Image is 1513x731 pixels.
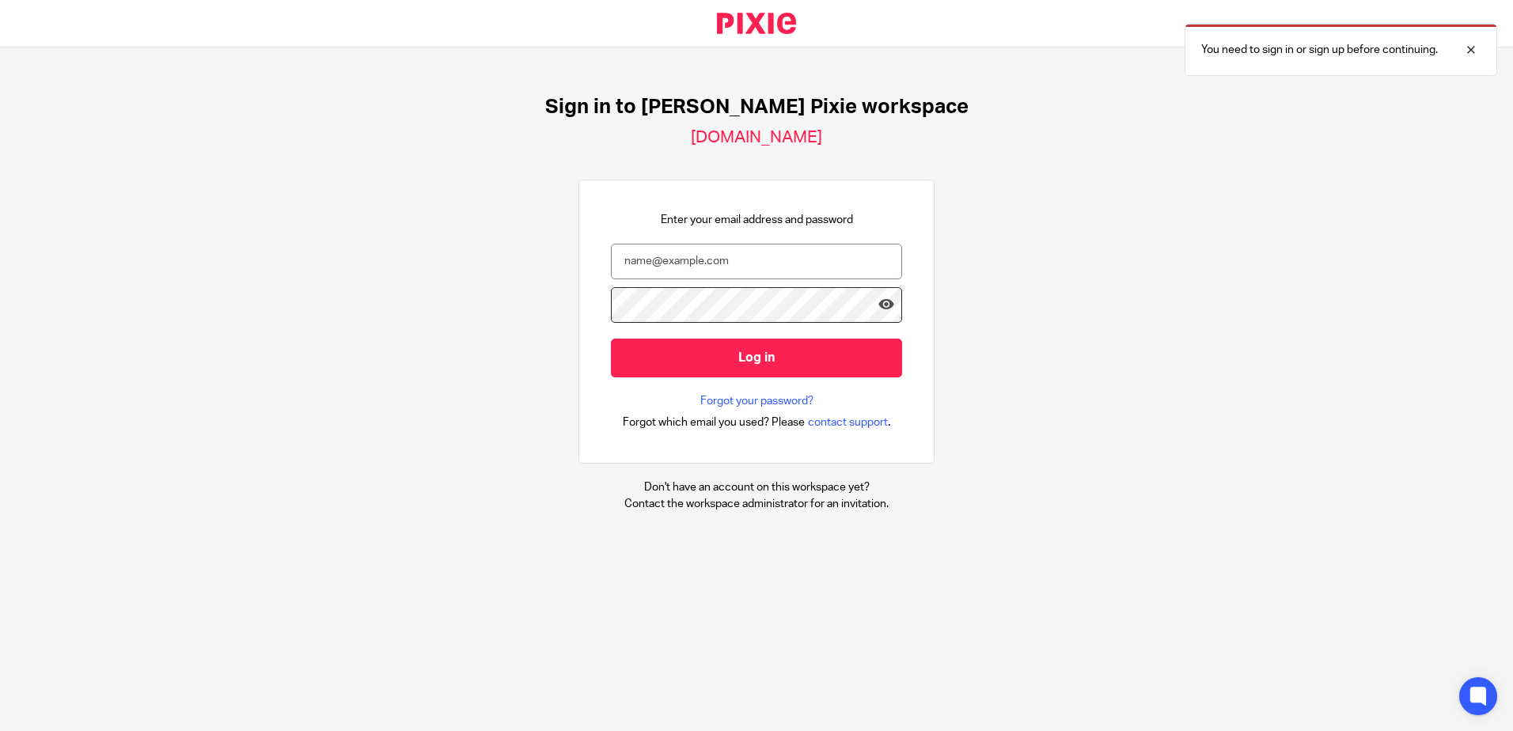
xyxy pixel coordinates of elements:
span: Forgot which email you used? Please [623,415,805,430]
span: contact support [808,415,888,430]
p: You need to sign in or sign up before continuing. [1201,42,1438,58]
input: name@example.com [611,244,902,279]
input: Log in [611,339,902,377]
div: . [623,413,891,431]
h2: [DOMAIN_NAME] [691,127,822,148]
p: Enter your email address and password [661,212,853,228]
h1: Sign in to [PERSON_NAME] Pixie workspace [545,95,969,119]
a: Forgot your password? [700,393,813,409]
p: Don't have an account on this workspace yet? [624,479,889,495]
p: Contact the workspace administrator for an invitation. [624,496,889,512]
